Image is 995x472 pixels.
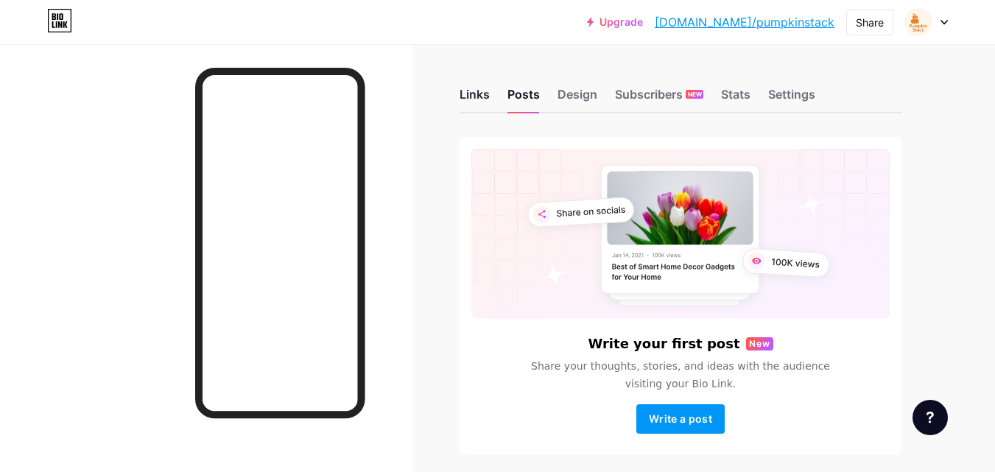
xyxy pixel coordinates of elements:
[721,85,750,112] div: Stats
[768,85,815,112] div: Settings
[588,337,739,351] h6: Write your first post
[513,357,848,392] span: Share your thoughts, stories, and ideas with the audience visiting your Bio Link.
[904,8,932,36] img: pumpkinstack
[688,90,702,99] span: NEW
[649,412,712,425] span: Write a post
[587,16,643,28] a: Upgrade
[615,85,703,112] div: Subscribers
[507,85,540,112] div: Posts
[856,15,884,30] div: Share
[749,337,770,351] span: New
[558,85,597,112] div: Design
[460,85,490,112] div: Links
[636,404,725,434] button: Write a post
[655,13,834,31] a: [DOMAIN_NAME]/pumpkinstack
